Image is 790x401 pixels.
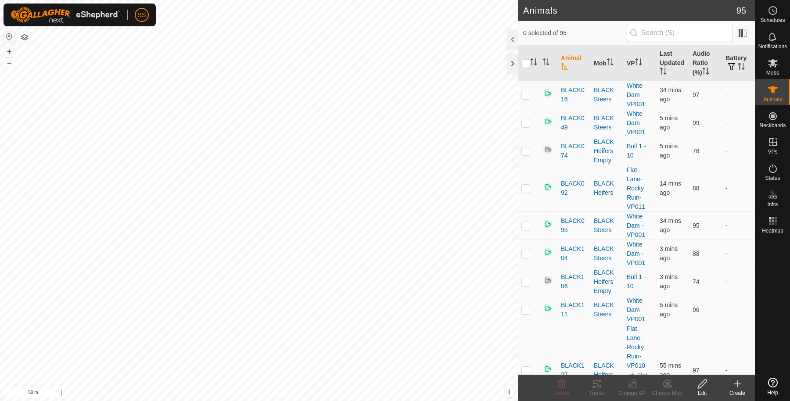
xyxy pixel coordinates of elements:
button: Reset Map [4,32,14,42]
span: 26 Sept 2025, 3:25 pm [660,86,681,103]
span: Mobs [766,70,779,75]
span: 26 Sept 2025, 3:53 pm [660,115,678,131]
a: White Dam - VP001 [627,82,645,107]
div: Create [720,389,755,397]
div: BLACK Steers [594,301,620,319]
img: returning on [542,247,553,258]
div: Change VP [614,389,650,397]
span: Schedules [760,18,785,23]
div: Edit [685,389,720,397]
a: Contact Us [268,390,294,397]
p-sorticon: Activate to sort [542,60,549,67]
a: Flat Lane- Rocky Ruin-VP010 [627,325,645,369]
span: 99 [693,119,700,126]
div: BLACK Steers [594,216,620,235]
img: returning off [542,144,553,155]
span: 78 [693,147,700,154]
th: Audio Ratio (%) [689,46,722,81]
a: White Dam - VP001 [627,213,645,238]
p-sorticon: Activate to sort [530,60,537,67]
img: returning on [542,219,553,229]
a: Bull 1 - 10 [627,273,646,290]
img: to [628,371,636,378]
span: 97 [693,367,700,374]
td: - [722,81,755,109]
span: BLACK092 [561,179,587,197]
p-sorticon: Activate to sort [635,60,642,67]
th: VP [623,46,656,81]
span: VPs [768,149,777,154]
td: - [722,109,755,137]
span: 26 Sept 2025, 3:44 pm [660,180,681,196]
span: Status [765,175,780,181]
span: BLACK104 [561,244,587,263]
span: 26 Sept 2025, 3:25 pm [660,217,681,233]
td: - [722,211,755,240]
div: BLACK Steers [594,86,620,104]
span: 95 [736,4,746,17]
div: BLACK Steers [594,114,620,132]
span: BLACK106 [561,272,587,291]
span: Infra [767,202,778,207]
a: Bull 1 - 10 [627,143,646,159]
div: BLACK Heifers Empty [594,268,620,296]
p-sorticon: Activate to sort [660,69,667,76]
a: Help [755,374,790,399]
span: 26 Sept 2025, 3:53 pm [660,143,678,159]
span: 95 [693,222,700,229]
span: BLACK127 [561,361,587,380]
img: returning on [542,364,553,374]
a: Flat Lane- Rocky Ruin-VP011 [627,166,645,210]
input: Search (S) [627,24,733,42]
p-sorticon: Activate to sort [738,64,745,71]
td: - [722,268,755,296]
th: Last Updated [656,46,689,81]
span: 88 [693,185,700,192]
img: returning on [542,303,553,314]
span: Heatmap [762,228,783,233]
a: White Dam - VP001 [627,297,645,322]
span: Delete [554,390,570,396]
button: + [4,46,14,57]
span: 26 Sept 2025, 3:04 pm [660,362,681,378]
div: BLACK Heifers [594,361,620,380]
div: BLACK Steers [594,244,620,263]
img: returning on [542,88,553,99]
span: 0 selected of 95 [523,29,627,38]
td: - [722,165,755,211]
span: 96 [693,306,700,313]
a: White Dam - VP001 [627,110,645,136]
span: Neckbands [759,123,786,128]
img: Gallagher Logo [11,7,120,23]
th: Battery [722,46,755,81]
span: BLACK095 [561,216,587,235]
span: 97 [693,91,700,98]
button: – [4,57,14,68]
td: - [722,296,755,324]
div: BLACK Heifers [594,179,620,197]
th: Mob [590,46,623,81]
button: Map Layers [19,32,30,43]
p-sorticon: Activate to sort [607,60,614,67]
span: 26 Sept 2025, 3:53 pm [660,301,678,318]
span: 26 Sept 2025, 3:55 pm [660,245,678,261]
div: Tracks [579,389,614,397]
span: 88 [693,250,700,257]
td: - [722,137,755,165]
a: White Dam - VP001 [627,241,645,266]
td: - [722,240,755,268]
div: Change Mob [650,389,685,397]
p-sorticon: Activate to sort [561,64,568,71]
a: Privacy Policy [224,390,257,397]
span: BLACK074 [561,142,587,160]
span: SS [138,11,146,20]
th: Animal [557,46,590,81]
span: BLACK016 [561,86,587,104]
span: BLACK049 [561,114,587,132]
span: Help [767,390,778,395]
img: returning on [542,182,553,192]
div: BLACK Heifers Empty [594,137,620,165]
img: returning off [542,275,553,286]
span: Notifications [758,44,787,49]
span: BLACK111 [561,301,587,319]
